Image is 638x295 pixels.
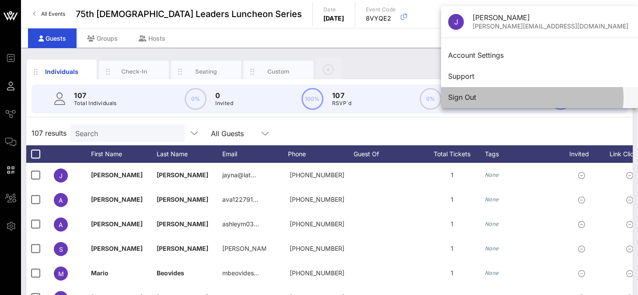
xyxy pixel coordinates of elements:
div: 1 [419,212,485,236]
div: Guests [28,28,77,48]
div: Groups [77,28,128,48]
div: 1 [419,187,485,212]
span: S [59,246,63,253]
span: +15129684884 [290,245,344,252]
i: None [485,270,499,276]
p: Invited [215,99,233,108]
span: +13104367738 [290,171,344,179]
div: Phone [288,145,354,163]
p: Event Code [366,5,396,14]
span: +15127792652 [290,196,344,203]
span: A [59,197,63,204]
span: [PERSON_NAME] [91,220,143,228]
span: 75th [DEMOGRAPHIC_DATA] Leaders Luncheon Series [76,7,302,21]
div: Check-In [115,67,154,76]
div: Invited [559,145,607,163]
i: None [485,172,499,178]
div: Seating [187,67,226,76]
div: Guest Of [354,145,419,163]
div: All Guests [211,130,244,137]
span: J [613,10,617,18]
p: RSVP`d [332,99,352,108]
p: [PERSON_NAME]… [222,236,266,261]
span: [PERSON_NAME] [91,245,143,252]
span: Add Guests [570,67,605,74]
p: Date [323,5,344,14]
i: None [485,221,499,227]
p: 8VYQE2 [366,14,396,23]
span: Mario [91,269,109,277]
div: Total Tickets [419,145,485,163]
div: Individuals [42,67,81,76]
div: Last Name [157,145,222,163]
p: Total Individuals [74,99,117,108]
div: Custom [259,67,298,76]
span: [PERSON_NAME] [91,171,143,179]
div: Email [222,145,288,163]
span: +19158005079 [290,220,344,228]
div: Hosts [128,28,176,48]
button: Add Guests [564,64,610,77]
span: [PERSON_NAME] [157,220,208,228]
span: A [59,221,63,228]
p: 85 [580,90,605,101]
span: [PERSON_NAME] [157,196,208,203]
p: 107 [74,90,117,101]
span: Beovides [157,269,184,277]
i: None [485,245,499,252]
span: J [59,172,63,179]
div: J [607,6,623,22]
span: All Events [41,11,65,17]
span: M [58,270,64,277]
p: [DATE] [323,14,344,23]
span: [PERSON_NAME] [157,245,208,252]
div: First Name [91,145,157,163]
div: 1 [419,236,485,261]
i: None [485,196,499,203]
span: [PERSON_NAME] [91,196,143,203]
p: ava122791… [222,187,258,212]
a: All Events [28,7,70,21]
p: ashleym03… [222,212,259,236]
p: jayna@lat… [222,163,256,187]
div: All Guests [206,124,276,142]
p: 0 [450,90,481,101]
span: [PERSON_NAME] [157,171,208,179]
p: 0 [215,90,233,101]
span: 107 results [32,128,67,138]
p: mbeovides… [222,261,259,285]
div: 1 [419,163,485,187]
span: +17863519976 [290,269,344,277]
div: 1 [419,261,485,285]
div: Tags [485,145,559,163]
p: Accounts [580,99,605,108]
p: 107 [332,90,352,101]
p: Checked-In [450,99,481,108]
